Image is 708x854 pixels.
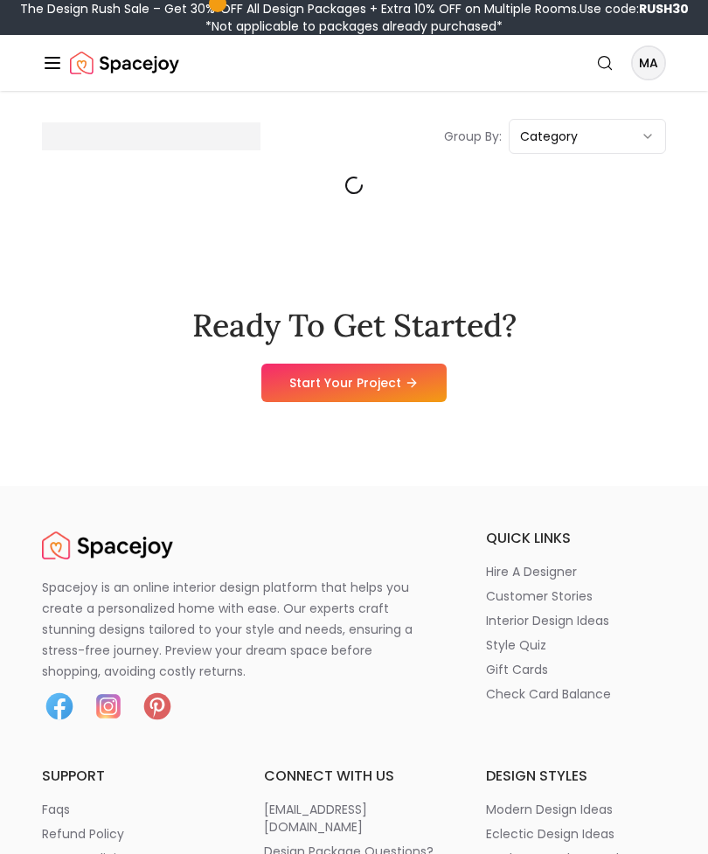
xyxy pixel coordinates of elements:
[261,364,447,402] a: Start Your Project
[486,612,609,629] p: interior design ideas
[42,528,173,563] a: Spacejoy
[486,587,593,605] p: customer stories
[486,661,548,678] p: gift cards
[486,563,666,580] a: hire a designer
[140,689,175,724] img: Pinterest icon
[486,766,666,787] h6: design styles
[42,689,77,724] img: Facebook icon
[70,45,179,80] a: Spacejoy
[42,35,666,91] nav: Global
[486,685,611,703] p: check card balance
[486,661,666,678] a: gift cards
[42,528,173,563] img: Spacejoy Logo
[264,801,444,836] a: [EMAIL_ADDRESS][DOMAIN_NAME]
[42,577,434,682] p: Spacejoy is an online interior design platform that helps you create a personalized home with eas...
[486,612,666,629] a: interior design ideas
[42,801,222,818] a: faqs
[486,528,666,549] h6: quick links
[205,17,503,35] span: *Not applicable to packages already purchased*
[486,587,666,605] a: customer stories
[42,825,222,843] a: refund policy
[631,45,666,80] button: MA
[91,689,126,724] img: Instagram icon
[486,636,666,654] a: style quiz
[42,825,124,843] p: refund policy
[486,685,666,703] a: check card balance
[486,801,666,818] a: modern design ideas
[192,308,517,343] h2: Ready To Get Started?
[264,766,444,787] h6: connect with us
[486,801,613,818] p: modern design ideas
[70,45,179,80] img: Spacejoy Logo
[633,47,664,79] span: MA
[486,636,546,654] p: style quiz
[486,825,614,843] p: eclectic design ideas
[42,801,70,818] p: faqs
[444,128,502,145] p: Group By:
[486,563,577,580] p: hire a designer
[486,825,666,843] a: eclectic design ideas
[42,766,222,787] h6: support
